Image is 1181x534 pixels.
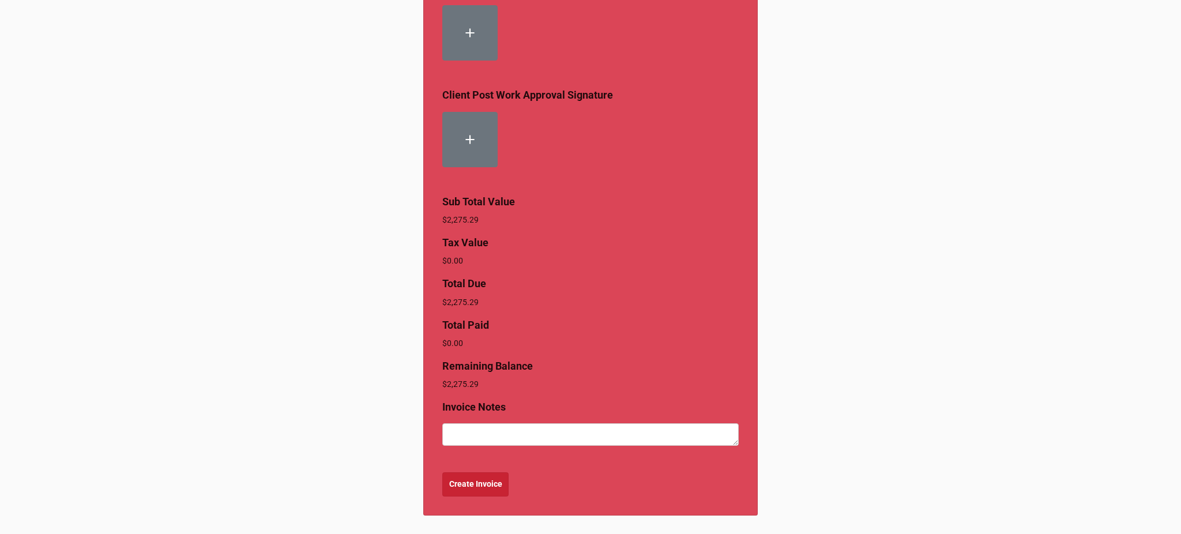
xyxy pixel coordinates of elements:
[442,296,739,308] p: $2,275.29
[442,255,739,266] p: $0.00
[449,478,502,490] b: Create Invoice
[442,277,486,289] b: Total Due
[442,360,533,372] b: Remaining Balance
[442,399,506,415] label: Invoice Notes
[442,214,739,225] p: $2,275.29
[442,319,489,331] b: Total Paid
[442,236,488,249] b: Tax Value
[442,195,515,208] b: Sub Total Value
[442,337,739,349] p: $0.00
[442,472,509,497] button: Create Invoice
[442,87,613,103] label: Client Post Work Approval Signature
[442,378,739,390] p: $2,275.29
